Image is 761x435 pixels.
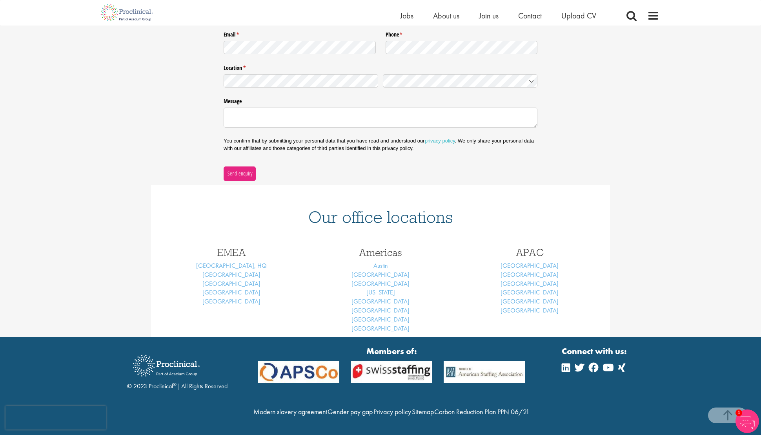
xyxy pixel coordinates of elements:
[501,271,559,279] a: [GEOGRAPHIC_DATA]
[253,407,327,416] a: Modern slavery agreement
[227,169,253,178] span: Send enquiry
[433,11,459,21] a: About us
[351,297,410,305] a: [GEOGRAPHIC_DATA]
[173,381,177,387] sup: ®
[202,271,260,279] a: [GEOGRAPHIC_DATA]
[224,62,537,72] legend: Location
[425,138,455,144] a: privacy policy
[202,280,260,288] a: [GEOGRAPHIC_DATA]
[351,280,410,288] a: [GEOGRAPHIC_DATA]
[202,297,260,305] a: [GEOGRAPHIC_DATA]
[252,361,345,383] img: APSCo
[202,288,260,296] a: [GEOGRAPHIC_DATA]
[127,349,206,382] img: Proclinical Recruitment
[479,11,499,21] a: Join us
[328,407,373,416] a: Gender pay gap
[386,28,538,38] label: Phone
[258,345,525,357] strong: Members of:
[373,261,388,270] a: Austin
[224,166,256,181] button: Send enquiry
[518,11,542,21] a: Contact
[163,247,300,258] h3: EMEA
[501,288,559,296] a: [GEOGRAPHIC_DATA]
[224,28,376,38] label: Email
[438,361,531,383] img: APSCo
[501,306,559,314] a: [GEOGRAPHIC_DATA]
[383,74,537,88] input: Country
[400,11,413,21] a: Jobs
[501,297,559,305] a: [GEOGRAPHIC_DATA]
[127,349,228,391] div: © 2023 Proclinical | All Rights Reserved
[224,95,537,105] label: Message
[345,361,438,383] img: APSCo
[351,324,410,333] a: [GEOGRAPHIC_DATA]
[351,315,410,324] a: [GEOGRAPHIC_DATA]
[562,345,628,357] strong: Connect with us:
[736,409,759,433] img: Chatbot
[501,280,559,288] a: [GEOGRAPHIC_DATA]
[351,271,410,279] a: [GEOGRAPHIC_DATA]
[434,407,530,416] a: Carbon Reduction Plan PPN 06/21
[224,74,378,88] input: State / Province / Region
[461,247,598,258] h3: APAC
[373,407,411,416] a: Privacy policy
[351,306,410,314] a: [GEOGRAPHIC_DATA]
[366,288,395,296] a: [US_STATE]
[312,247,449,258] h3: Americas
[196,261,267,270] a: [GEOGRAPHIC_DATA], HQ
[224,137,537,152] p: You confirm that by submitting your personal data that you have read and understood our . We only...
[5,406,106,430] iframe: reCAPTCHA
[412,407,434,416] a: Sitemap
[501,261,559,270] a: [GEOGRAPHIC_DATA]
[736,409,742,416] span: 1
[163,208,598,226] h1: Our office locations
[561,11,596,21] a: Upload CV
